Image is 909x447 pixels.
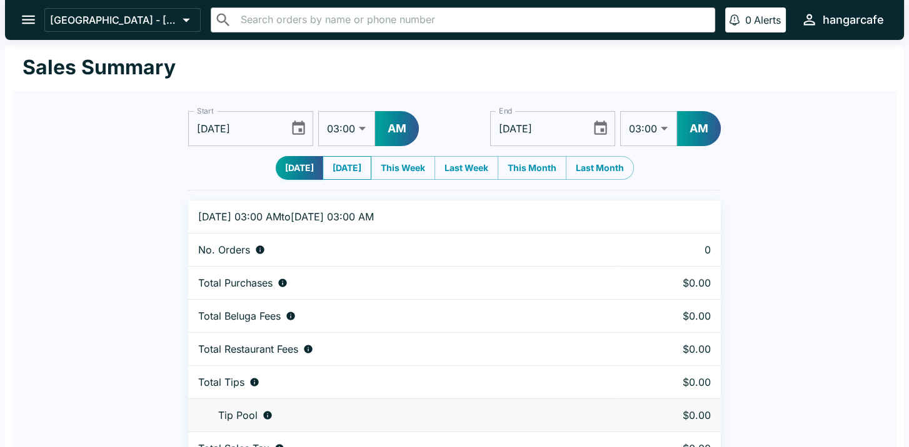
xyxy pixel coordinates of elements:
[796,6,889,33] button: hangarcafe
[745,14,751,26] p: 0
[626,343,711,355] p: $0.00
[498,156,566,180] button: This Month
[198,310,606,322] div: Fees paid by diners to Beluga
[188,111,280,146] input: mm/dd/yyyy
[44,8,201,32] button: [GEOGRAPHIC_DATA] - [GEOGRAPHIC_DATA]
[434,156,498,180] button: Last Week
[198,243,250,256] p: No. Orders
[13,4,44,36] button: open drawer
[198,243,606,256] div: Number of orders placed
[198,376,606,388] div: Combined individual and pooled tips
[587,115,614,142] button: Choose date, selected date is Sep 9, 2025
[197,106,213,116] label: Start
[375,111,419,146] button: AM
[626,310,711,322] p: $0.00
[198,277,273,289] p: Total Purchases
[218,409,258,421] p: Tip Pool
[198,310,281,322] p: Total Beluga Fees
[677,111,721,146] button: AM
[198,343,606,355] div: Fees paid by diners to restaurant
[198,376,244,388] p: Total Tips
[23,55,176,80] h1: Sales Summary
[490,111,582,146] input: mm/dd/yyyy
[198,210,606,223] p: [DATE] 03:00 AM to [DATE] 03:00 AM
[823,12,884,27] div: hangarcafe
[323,156,371,180] button: [DATE]
[754,14,781,26] p: Alerts
[626,277,711,289] p: $0.00
[371,156,435,180] button: This Week
[626,376,711,388] p: $0.00
[626,243,711,256] p: 0
[276,156,323,180] button: [DATE]
[566,156,634,180] button: Last Month
[626,409,711,421] p: $0.00
[499,106,513,116] label: End
[198,277,606,289] div: Aggregate order subtotals
[50,14,178,26] p: [GEOGRAPHIC_DATA] - [GEOGRAPHIC_DATA]
[198,343,298,355] p: Total Restaurant Fees
[285,115,312,142] button: Choose date, selected date is Sep 8, 2025
[198,409,606,421] div: Tips unclaimed by a waiter
[237,11,710,29] input: Search orders by name or phone number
